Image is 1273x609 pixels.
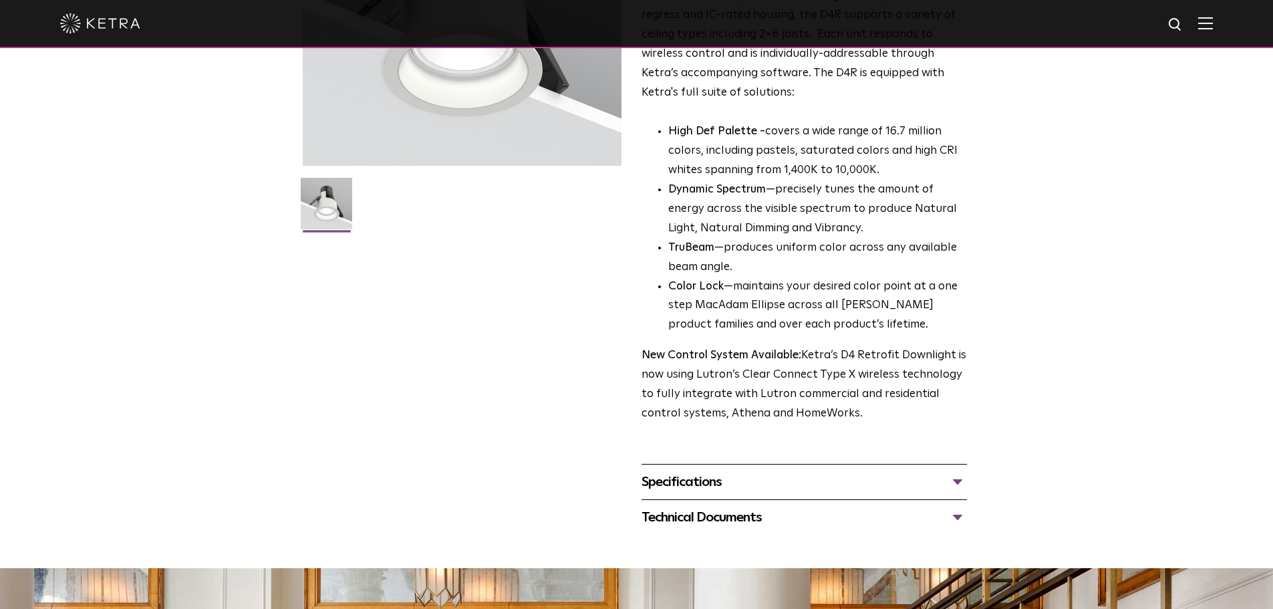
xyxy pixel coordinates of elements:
[642,471,967,493] div: Specifications
[668,239,967,277] li: —produces uniform color across any available beam angle.
[668,184,766,195] strong: Dynamic Spectrum
[1198,17,1213,29] img: Hamburger%20Nav.svg
[642,507,967,528] div: Technical Documents
[642,346,967,424] p: Ketra’s D4 Retrofit Downlight is now using Lutron’s Clear Connect Type X wireless technology to f...
[668,242,714,253] strong: TruBeam
[668,281,724,292] strong: Color Lock
[60,13,140,33] img: ketra-logo-2019-white
[668,122,967,180] p: covers a wide range of 16.7 million colors, including pastels, saturated colors and high CRI whit...
[1167,17,1184,33] img: search icon
[668,277,967,336] li: —maintains your desired color point at a one step MacAdam Ellipse across all [PERSON_NAME] produc...
[668,126,765,137] strong: High Def Palette -
[642,350,801,361] strong: New Control System Available:
[301,178,352,239] img: D4R Retrofit Downlight
[668,180,967,239] li: —precisely tunes the amount of energy across the visible spectrum to produce Natural Light, Natur...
